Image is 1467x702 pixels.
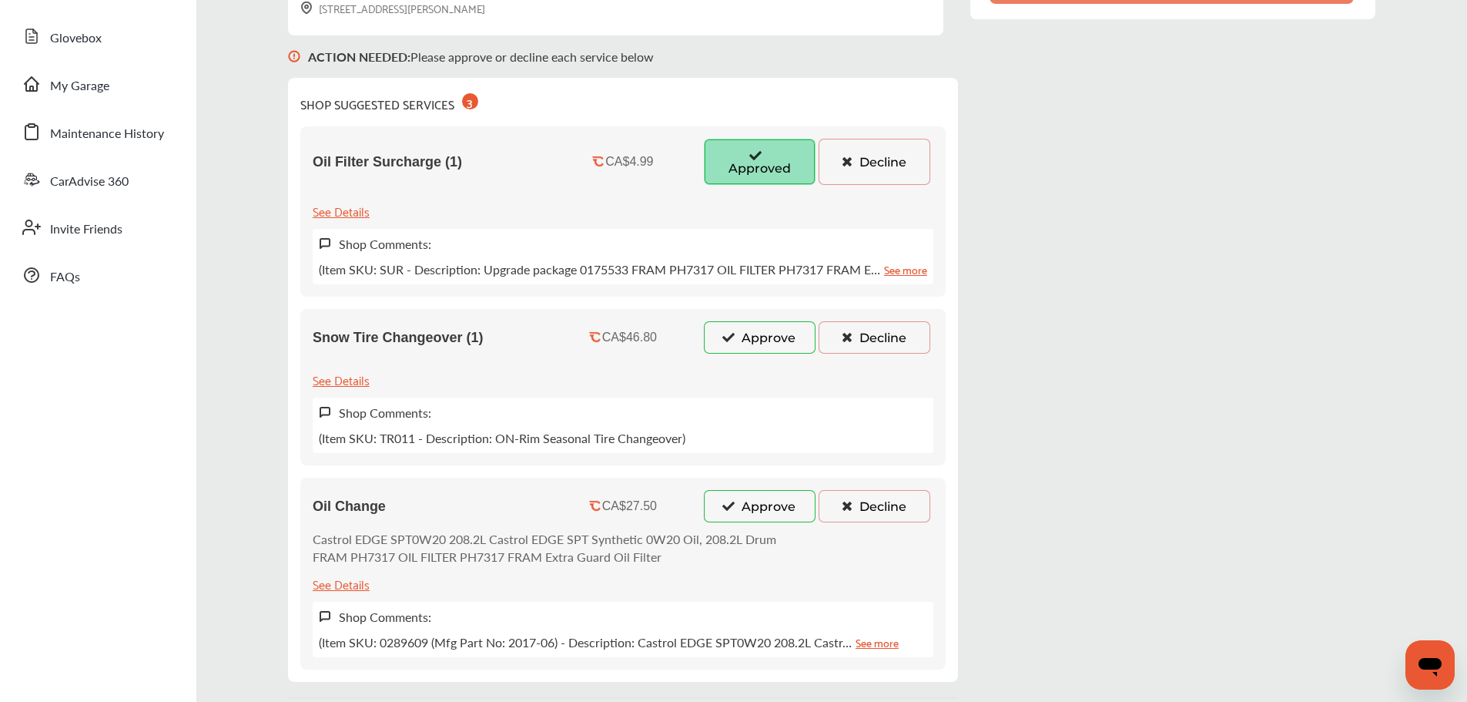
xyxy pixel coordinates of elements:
div: SHOP SUGGESTED SERVICES [300,90,478,114]
div: 3 [462,93,478,109]
div: See Details [313,200,370,221]
span: CarAdvise 360 [50,172,129,192]
button: Approved [704,139,816,185]
span: FAQs [50,267,80,287]
img: svg+xml;base64,PHN2ZyB3aWR0aD0iMTYiIGhlaWdodD0iMTciIHZpZXdCb3g9IjAgMCAxNiAxNyIgZmlsbD0ibm9uZSIgeG... [288,35,300,78]
button: Decline [819,490,930,522]
div: CA$27.50 [602,499,657,513]
a: CarAdvise 360 [14,160,181,200]
span: Snow Tire Changeover (1) [313,330,484,346]
p: (Item SKU: SUR - Description: Upgrade package 0175533 FRAM PH7317 OIL FILTER PH7317 FRAM E… [319,260,927,278]
b: ACTION NEEDED : [308,48,410,65]
a: See more [884,260,927,278]
a: My Garage [14,64,181,104]
span: Oil Change [313,499,386,515]
button: Decline [819,139,930,185]
button: Decline [819,321,930,354]
div: CA$46.80 [602,331,657,344]
img: svg+xml;base64,PHN2ZyB3aWR0aD0iMTYiIGhlaWdodD0iMTciIHZpZXdCb3g9IjAgMCAxNiAxNyIgZmlsbD0ibm9uZSIgeG... [319,406,331,419]
img: svg+xml;base64,PHN2ZyB3aWR0aD0iMTYiIGhlaWdodD0iMTciIHZpZXdCb3g9IjAgMCAxNiAxNyIgZmlsbD0ibm9uZSIgeG... [300,2,313,15]
div: See Details [313,573,370,594]
img: svg+xml;base64,PHN2ZyB3aWR0aD0iMTYiIGhlaWdodD0iMTciIHZpZXdCb3g9IjAgMCAxNiAxNyIgZmlsbD0ibm9uZSIgeG... [319,237,331,250]
span: Glovebox [50,29,102,49]
div: CA$4.99 [605,155,653,169]
label: Shop Comments: [339,608,431,626]
span: Maintenance History [50,124,164,144]
div: See Details [313,369,370,390]
label: Shop Comments: [339,404,431,422]
button: Approve [704,321,816,354]
a: Maintenance History [14,112,181,152]
span: Oil Filter Surcharge (1) [313,154,462,170]
iframe: Button to launch messaging window [1405,640,1455,690]
p: Please approve or decline each service below [308,48,654,65]
p: Castrol EDGE SPT0W20 208.2L Castrol EDGE SPT Synthetic 0W20 Oil, 208.2L Drum [313,530,776,548]
img: svg+xml;base64,PHN2ZyB3aWR0aD0iMTYiIGhlaWdodD0iMTciIHZpZXdCb3g9IjAgMCAxNiAxNyIgZmlsbD0ibm9uZSIgeG... [319,610,331,623]
a: See more [856,633,899,651]
button: Approve [704,490,816,522]
a: FAQs [14,255,181,295]
p: (Item SKU: 0289609 (Mfg Part No: 2017-06) - Description: Castrol EDGE SPT0W20 208.2L Castr… [319,633,899,651]
p: (Item SKU: TR011 - Description: ON-Rim Seasonal Tire Changeover) [319,429,685,447]
span: Invite Friends [50,220,122,240]
label: Shop Comments: [339,235,431,253]
span: My Garage [50,76,109,96]
p: FRAM PH7317 OIL FILTER PH7317 FRAM Extra Guard Oil Filter [313,548,776,566]
a: Glovebox [14,16,181,56]
a: Invite Friends [14,207,181,247]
